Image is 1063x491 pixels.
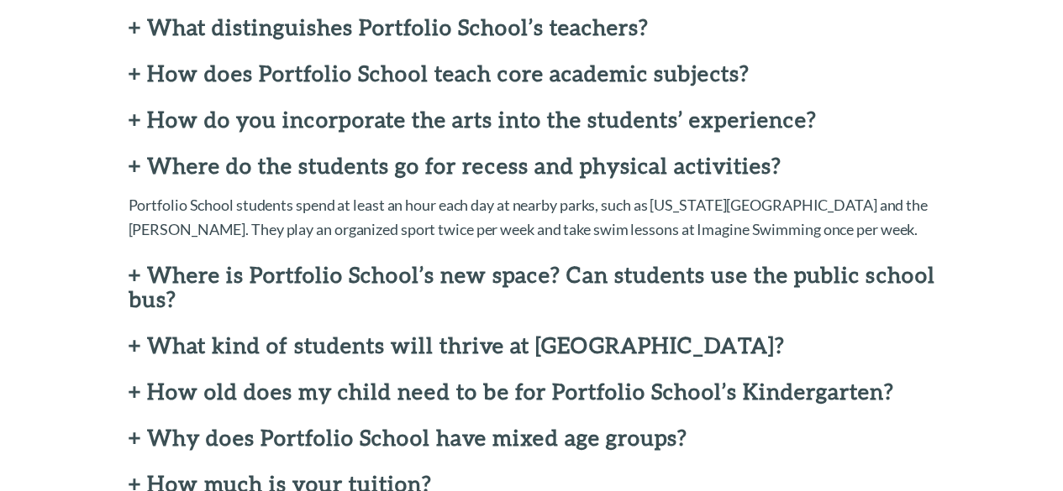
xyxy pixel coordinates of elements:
[129,107,935,132] h2: + How do you incorporate the arts into the students’ experience?
[129,61,935,86] h2: + How does Portfolio School teach core academic subjects?
[129,15,935,39] h2: + What distinguishes Portfolio School’s teachers?
[129,333,935,358] h2: + What kind of students will thrive at [GEOGRAPHIC_DATA]?
[129,193,935,242] p: Portfolio School students spend at least an hour each day at nearby parks, such as [US_STATE][GEO...
[129,263,935,311] h2: + Where is Portfolio School’s new space? Can students use the public school bus?
[129,426,935,450] h2: + Why does Portfolio School have mixed age groups?
[129,154,935,178] h2: + Where do the students go for recess and physical activities?
[129,379,935,404] h2: + How old does my child need to be for Portfolio School’s Kindergarten?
